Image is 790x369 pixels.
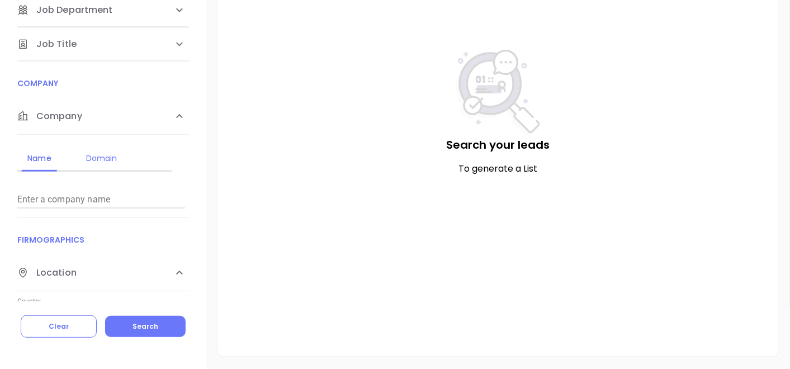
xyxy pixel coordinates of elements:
[17,234,189,246] p: FIRMOGRAPHICS
[49,321,69,331] span: Clear
[17,266,77,280] span: Location
[240,136,756,153] p: Search your leads
[21,315,97,338] button: Clear
[240,162,756,176] p: To generate a List
[17,27,189,61] div: Job Title
[105,316,186,337] button: Search
[456,50,540,136] img: NoSearch
[17,110,82,123] span: Company
[17,37,77,51] span: Job Title
[17,77,189,89] p: COMPANY
[133,321,158,331] span: Search
[17,299,41,305] label: Country
[17,255,189,291] div: Location
[17,152,62,165] div: Name
[17,3,112,17] span: Job Department
[17,98,189,135] div: Company
[79,152,124,165] div: Domain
